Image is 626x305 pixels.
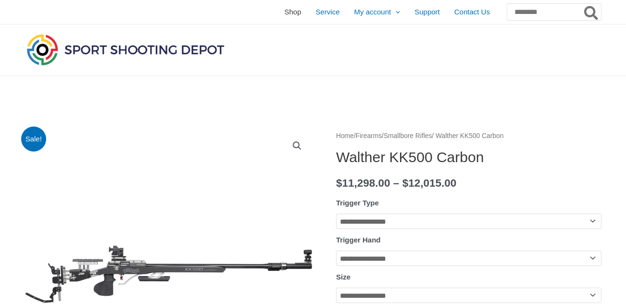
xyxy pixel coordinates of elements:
h1: Walther KK500 Carbon [336,149,601,166]
bdi: 12,015.00 [402,177,457,189]
span: Sale! [21,127,47,152]
label: Trigger Hand [336,236,381,244]
span: $ [402,177,409,189]
a: Home [336,132,354,140]
button: Search [582,4,601,20]
img: Sport Shooting Depot [25,32,226,67]
nav: Breadcrumb [336,130,601,142]
span: – [393,177,400,189]
a: View full-screen image gallery [288,137,306,154]
bdi: 11,298.00 [336,177,390,189]
a: Smallbore Rifles [384,132,432,140]
label: Trigger Type [336,199,379,207]
a: Firearms [356,132,382,140]
span: $ [336,177,342,189]
label: Size [336,273,351,281]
